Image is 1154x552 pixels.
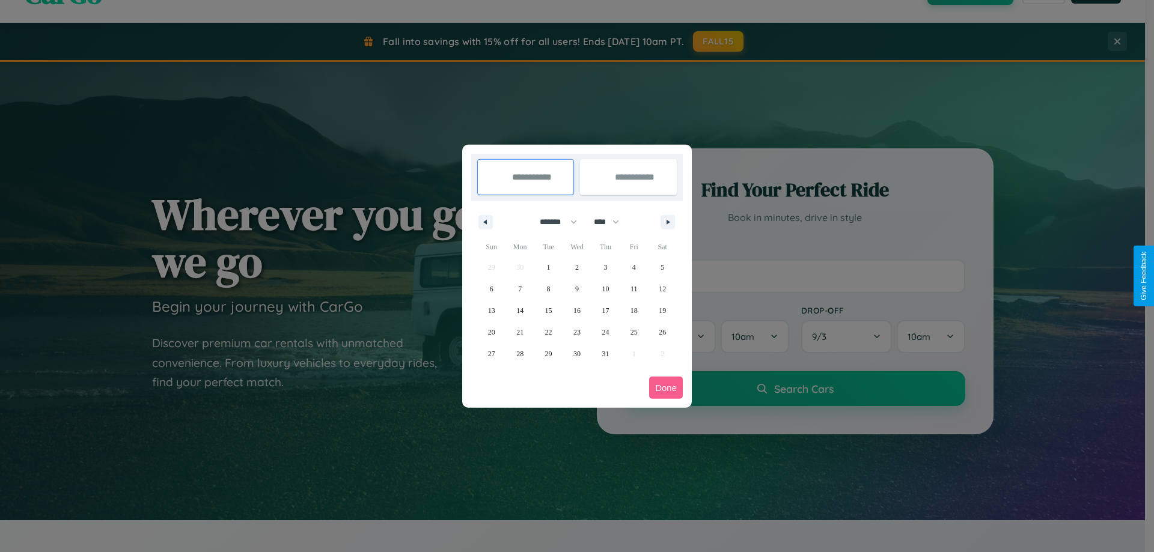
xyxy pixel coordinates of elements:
[516,343,524,365] span: 28
[649,321,677,343] button: 26
[575,256,579,278] span: 2
[534,256,563,278] button: 1
[477,237,505,256] span: Sun
[563,343,591,365] button: 30
[534,343,563,365] button: 29
[516,321,524,343] span: 21
[602,278,609,300] span: 10
[602,300,609,321] span: 17
[505,343,534,365] button: 28
[547,278,551,300] span: 8
[563,321,591,343] button: 23
[659,300,666,321] span: 19
[573,321,581,343] span: 23
[534,321,563,343] button: 22
[661,256,664,278] span: 5
[563,237,591,256] span: Wed
[575,278,579,300] span: 9
[620,321,648,343] button: 25
[591,343,620,365] button: 31
[632,256,636,278] span: 4
[620,278,648,300] button: 11
[547,256,551,278] span: 1
[620,237,648,256] span: Fri
[620,256,648,278] button: 4
[591,237,620,256] span: Thu
[563,256,591,278] button: 2
[591,278,620,300] button: 10
[505,321,534,343] button: 21
[573,343,581,365] span: 30
[505,300,534,321] button: 14
[545,343,552,365] span: 29
[602,343,609,365] span: 31
[659,321,666,343] span: 26
[649,256,677,278] button: 5
[591,256,620,278] button: 3
[518,278,522,300] span: 7
[488,300,495,321] span: 13
[591,321,620,343] button: 24
[602,321,609,343] span: 24
[630,321,638,343] span: 25
[1140,252,1148,300] div: Give Feedback
[477,278,505,300] button: 6
[603,256,607,278] span: 3
[649,377,683,399] button: Done
[620,300,648,321] button: 18
[505,237,534,256] span: Mon
[591,300,620,321] button: 17
[649,300,677,321] button: 19
[649,278,677,300] button: 12
[488,343,495,365] span: 27
[659,278,666,300] span: 12
[488,321,495,343] span: 20
[630,278,638,300] span: 11
[477,321,505,343] button: 20
[505,278,534,300] button: 7
[573,300,581,321] span: 16
[534,278,563,300] button: 8
[649,237,677,256] span: Sat
[563,300,591,321] button: 16
[490,278,493,300] span: 6
[477,343,505,365] button: 27
[563,278,591,300] button: 9
[516,300,524,321] span: 14
[630,300,638,321] span: 18
[545,321,552,343] span: 22
[545,300,552,321] span: 15
[477,300,505,321] button: 13
[534,300,563,321] button: 15
[534,237,563,256] span: Tue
